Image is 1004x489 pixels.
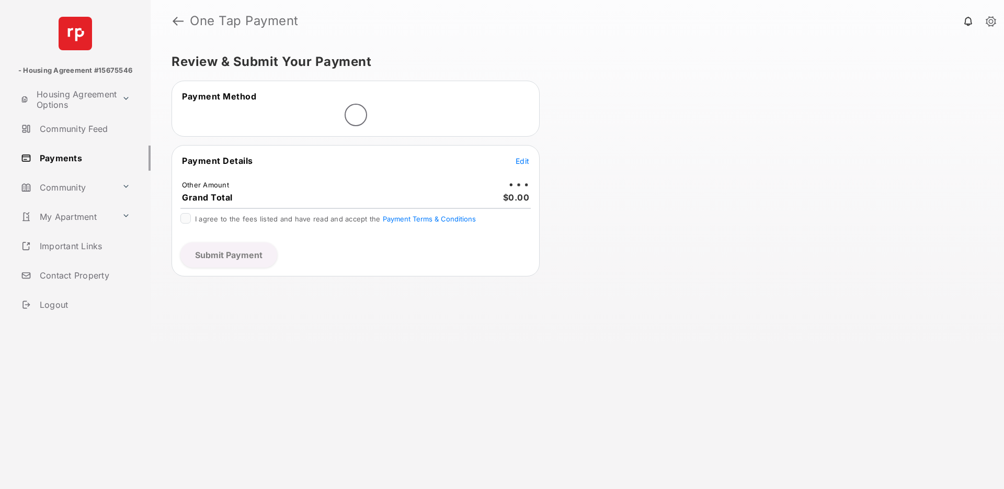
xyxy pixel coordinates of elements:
[195,215,476,223] span: I agree to the fees listed and have read and accept the
[17,292,151,317] a: Logout
[172,55,975,68] h5: Review & Submit Your Payment
[17,175,118,200] a: Community
[17,146,151,171] a: Payments
[516,157,529,165] span: Edit
[182,192,233,203] span: Grand Total
[17,263,151,288] a: Contact Property
[180,242,277,268] button: Submit Payment
[17,204,118,229] a: My Apartment
[17,87,118,112] a: Housing Agreement Options
[17,234,134,259] a: Important Links
[503,192,530,203] span: $0.00
[182,155,253,166] span: Payment Details
[18,65,132,76] p: - Housing Agreement #15675546
[59,17,92,50] img: svg+xml;base64,PHN2ZyB4bWxucz0iaHR0cDovL3d3dy53My5vcmcvMjAwMC9zdmciIHdpZHRoPSI2NCIgaGVpZ2h0PSI2NC...
[516,155,529,166] button: Edit
[182,91,256,102] span: Payment Method
[17,116,151,141] a: Community Feed
[190,15,299,27] strong: One Tap Payment
[181,180,230,190] td: Other Amount
[383,215,476,223] button: I agree to the fees listed and have read and accept the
